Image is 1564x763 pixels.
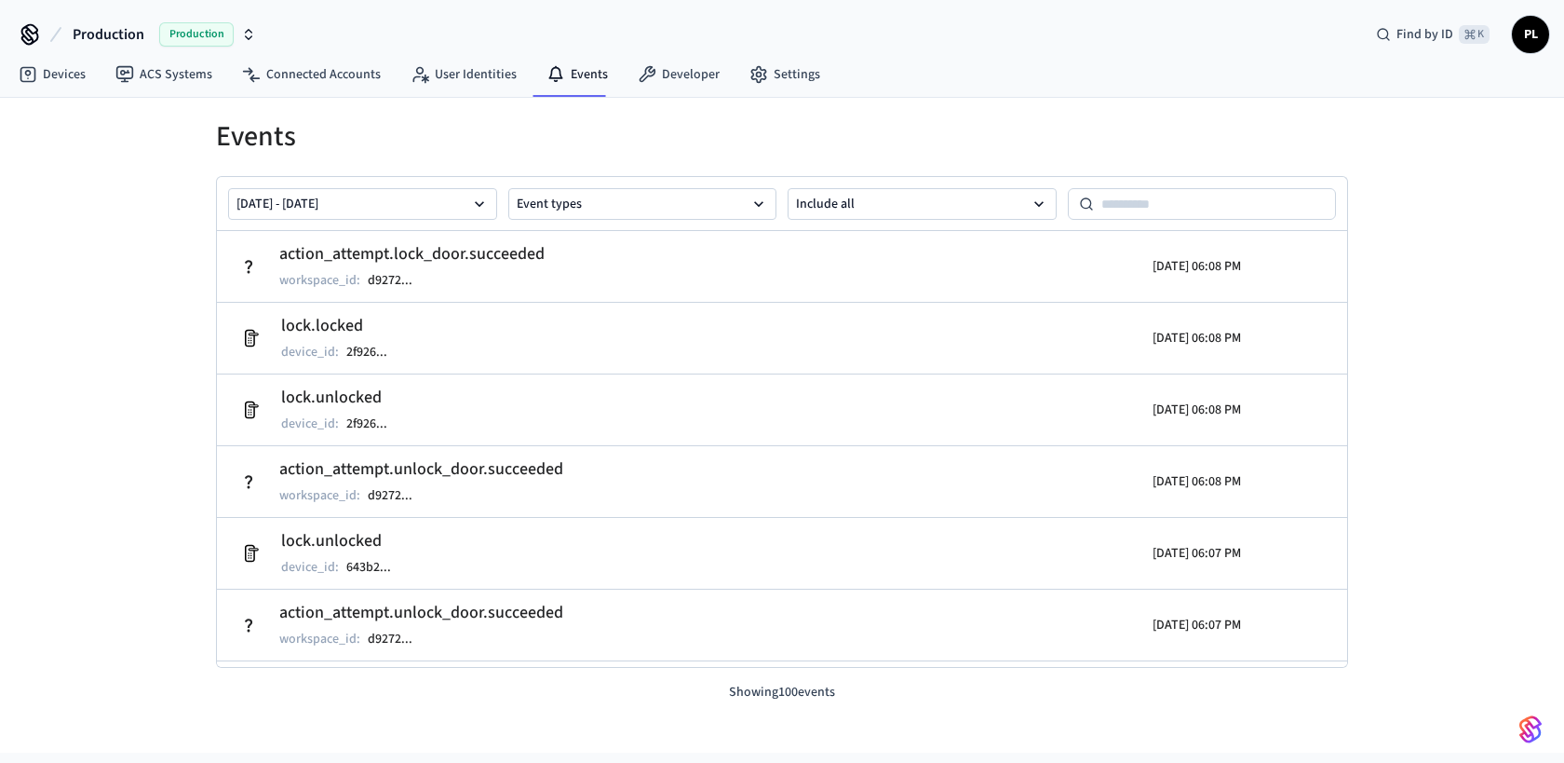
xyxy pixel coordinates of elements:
button: Include all [788,188,1057,220]
p: device_id : [281,415,339,433]
p: [DATE] 06:07 PM [1153,544,1241,563]
a: Connected Accounts [227,58,396,91]
h2: lock.locked [281,313,406,339]
p: device_id : [281,558,339,577]
p: workspace_id : [279,630,360,648]
h2: action_attempt.lock_door.succeeded [279,241,545,267]
button: PL [1512,16,1549,53]
p: [DATE] 06:08 PM [1153,257,1241,276]
a: Devices [4,58,101,91]
h1: Events [216,120,1348,154]
button: Event types [508,188,777,220]
a: Settings [735,58,835,91]
button: [DATE] - [DATE] [228,188,497,220]
p: workspace_id : [279,271,360,290]
button: d9272... [364,628,431,650]
a: Developer [623,58,735,91]
a: Events [532,58,623,91]
p: Showing 100 events [216,683,1348,702]
button: 2f926... [343,413,406,435]
p: [DATE] 06:08 PM [1153,401,1241,419]
a: ACS Systems [101,58,227,91]
p: device_id : [281,343,339,361]
h2: lock.unlocked [281,528,410,554]
span: Production [73,23,144,46]
img: SeamLogoGradient.69752ec5.svg [1519,715,1542,744]
span: Production [159,22,234,47]
button: d9272... [364,484,431,507]
p: [DATE] 06:08 PM [1153,329,1241,347]
span: ⌘ K [1459,25,1490,44]
button: 2f926... [343,341,406,363]
span: Find by ID [1396,25,1453,44]
p: [DATE] 06:07 PM [1153,616,1241,634]
div: Find by ID⌘ K [1361,18,1504,51]
button: d9272... [364,269,431,292]
p: [DATE] 06:08 PM [1153,472,1241,491]
h2: action_attempt.unlock_door.succeeded [279,456,563,483]
h2: action_attempt.unlock_door.succeeded [279,600,563,626]
button: 643b2... [343,556,410,579]
span: PL [1514,18,1547,51]
p: workspace_id : [279,486,360,505]
a: User Identities [396,58,532,91]
h2: lock.unlocked [281,385,406,411]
